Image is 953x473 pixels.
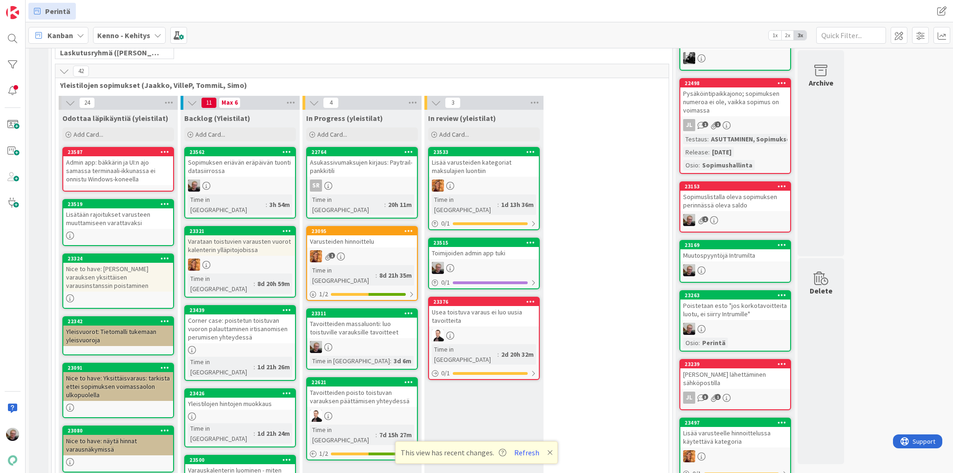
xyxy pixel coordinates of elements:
[254,362,255,372] span: :
[63,200,173,208] div: 23519
[679,290,791,352] a: 23263Poistetaan esto "jos korkotavoitteita luotu, ei siirry Intrumille"JHOsio:Perintä
[266,200,267,210] span: :
[255,362,292,372] div: 1d 21h 26m
[429,148,539,177] div: 23533Lisää varusteiden kategoriat maksulajien luontiin
[679,240,791,283] a: 23169Muutospyyntöjä IntrumiltaJH
[429,180,539,192] div: TL
[185,148,295,177] div: 23562Sopimuksen eriävän eräpäivän tuonti datasiirrossa
[63,364,173,372] div: 23091
[317,130,347,139] span: Add Card...
[432,180,444,192] img: TL
[67,318,173,325] div: 22342
[267,200,292,210] div: 3h 54m
[685,80,790,87] div: 22498
[74,130,103,139] span: Add Card...
[680,79,790,87] div: 22498
[307,378,417,407] div: 22621Tavoitteiden poisto toistuvan varauksen päättämisen yhteydessä
[20,1,42,13] span: Support
[683,392,695,404] div: JL
[429,262,539,274] div: JH
[307,180,417,192] div: SR
[680,323,790,335] div: JH
[680,427,790,447] div: Lisää varusteelle hinnoittelussa käytettävä kategoria
[428,113,496,123] span: In review (yleistilat)
[63,435,173,455] div: Nice to have: näytä hinnat varausnäkymissä
[307,309,417,338] div: 23311Tavoitteiden massaluonti: luo toistuville varauksille tavoitteet
[67,365,173,371] div: 23091
[310,341,322,353] img: JH
[497,200,499,210] span: :
[329,253,335,259] span: 1
[683,338,698,348] div: Osio
[710,147,734,157] div: [DATE]
[6,6,19,19] img: Visit kanbanzone.com
[310,425,376,445] div: Time in [GEOGRAPHIC_DATA]
[184,305,296,381] a: 23439Corner case: poistetun toistuvan vuoron palauttaminen irtisanomisen perumisen yhteydessäTime...
[63,317,173,346] div: 22342Yleisvuorot: Tietomalli tukemaan yleisvuoroja
[680,360,790,389] div: 23239[PERSON_NAME] lähettäminen sähköpostilla
[188,423,254,444] div: Time in [GEOGRAPHIC_DATA]
[63,364,173,401] div: 23091Nice to have: Yksittäisvaraus: tarkista ettei sopimuksen voimassaolon ulkopuolella
[432,329,444,341] img: VP
[429,298,539,326] div: 23376Usea toistuva varaus ei luo uusia tavoitteita
[702,216,708,222] span: 1
[310,410,322,422] img: VP
[201,97,217,108] span: 11
[685,183,790,190] div: 23153
[439,130,469,139] span: Add Card...
[62,253,174,309] a: 23324Nice to have: [PERSON_NAME] varauksen yksittäisen varausinstanssin poistaminen
[62,147,174,192] a: 23587Admin app: bäkkärin ja UI:n ajo samassa terminaali-ikkunassa ei onnistu Windows-koneella
[680,450,790,462] div: TL
[429,306,539,326] div: Usea toistuva varaus ei luo uusia tavoitteita
[188,273,254,294] div: Time in [GEOGRAPHIC_DATA]
[255,428,292,439] div: 1d 21h 24m
[63,208,173,229] div: Lisätään rajoitukset varusteen muuttamiseen varattavaksi
[323,97,339,108] span: 4
[185,235,295,256] div: Varataan toistuvien varausten vuorot kalenterin ylläpitojobissa
[185,306,295,314] div: 23439
[376,270,377,280] span: :
[306,226,418,301] a: 23095Varusteiden hinnoitteluTLTime in [GEOGRAPHIC_DATA]:8d 21h 35m1/2
[307,235,417,247] div: Varusteiden hinnoittelu
[432,262,444,274] img: JH
[185,314,295,343] div: Corner case: poistetun toistuvan vuoron palauttaminen irtisanomisen perumisen yhteydessä
[63,317,173,326] div: 22342
[307,148,417,177] div: 22764Asukassivumaksujen kirjaus: Paytrail-pankkitili
[63,372,173,401] div: Nice to have: Yksittäisvaraus: tarkista ettei sopimuksen voimassaolon ulkopuolella
[188,180,200,192] img: JH
[429,239,539,247] div: 23515
[67,255,173,262] div: 23324
[499,200,536,210] div: 1d 13h 36m
[306,113,383,123] span: In Progress (yleistilat)
[390,356,391,366] span: :
[306,308,418,370] a: 23311Tavoitteiden massaluonti: luo toistuville varauksille tavoitteetJHTime in [GEOGRAPHIC_DATA]:...
[184,388,296,447] a: 23426Yleistilojen hintojen muokkausTime in [GEOGRAPHIC_DATA]:1d 21h 24m
[255,279,292,289] div: 8d 20h 59m
[310,265,376,286] div: Time in [GEOGRAPHIC_DATA]
[63,200,173,229] div: 23519Lisätään rajoitukset varusteen muuttamiseen varattavaksi
[386,200,414,210] div: 20h 11m
[63,326,173,346] div: Yleisvuorot: Tietomalli tukemaan yleisvuoroja
[441,219,450,228] span: 0 / 1
[185,389,295,398] div: 23426
[428,297,540,380] a: 23376Usea toistuva varaus ei luo uusia tavoitteitaVPTime in [GEOGRAPHIC_DATA]:2d 20h 32m0/1
[683,214,695,226] img: JH
[680,52,790,64] div: KM
[715,394,721,400] span: 1
[429,298,539,306] div: 23376
[184,113,250,123] span: Backlog (Yleistilat)
[62,199,174,246] a: 23519Lisätään rajoitukset varusteen muuttamiseen varattavaksi
[680,182,790,211] div: 23153Sopimuslistalla oleva sopimuksen perinnässä oleva saldo
[680,291,790,300] div: 23263
[433,149,539,155] div: 23533
[188,194,266,215] div: Time in [GEOGRAPHIC_DATA]
[698,338,700,348] span: :
[185,259,295,271] div: TL
[683,119,695,131] div: JL
[310,250,322,262] img: TL
[62,426,174,473] a: 23080Nice to have: näytä hinnat varausnäkymissä
[189,228,295,234] div: 23321
[680,119,790,131] div: JL
[97,31,150,40] b: Kenno - Kehitys
[683,264,695,276] img: JH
